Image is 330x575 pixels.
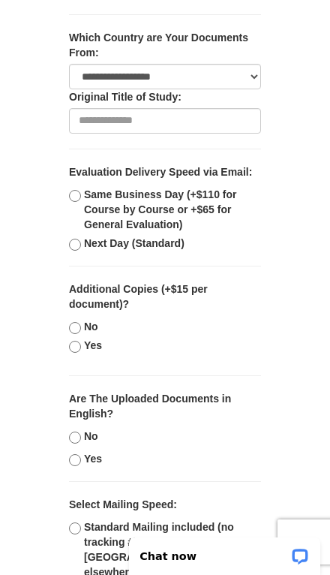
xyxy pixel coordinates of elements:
input: Yes [69,341,81,353]
input: No [69,322,81,334]
label: Original Title of Study: [69,89,181,104]
b: Yes [84,453,102,465]
input: Standard Mailing included (no tracking #) - 1 week US; 2 weeks [GEOGRAPHIC_DATA]; 3 weeks elsewhere [69,522,81,534]
b: Are The Uploaded Documents in English? [69,393,231,420]
input: Yes [69,454,81,466]
label: Which Country are Your Documents From: [69,30,261,60]
b: Yes [84,339,102,351]
b: Next Day (Standard) [84,237,184,249]
b: No [84,430,98,442]
b: Same Business Day (+$110 for Course by Course or +$65 for General Evaluation) [84,188,237,230]
input: Next Day (Standard) [69,239,81,251]
input: No [69,432,81,444]
b: Select Mailing Speed: [69,498,177,510]
iframe: LiveChat chat widget [119,528,330,575]
input: Same Business Day (+$110 for Course by Course or +$65 for General Evaluation) [69,190,81,202]
b: Evaluation Delivery Speed via Email: [69,166,252,178]
b: Additional Copies (+$15 per document)? [69,283,208,310]
b: No [84,321,98,333]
